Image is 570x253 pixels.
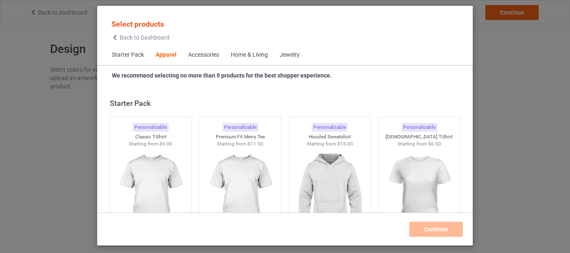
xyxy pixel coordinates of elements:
span: $15.00 [337,141,353,147]
div: Apparel [156,51,177,59]
div: Personalizable [312,123,348,132]
strong: We recommend selecting no more than 9 products for the best shopper experience. [112,72,332,79]
div: Personalizable [133,123,169,132]
img: regular.jpg [293,147,367,240]
span: Select products [111,20,164,28]
div: Premium Fit Mens Tee [199,133,281,140]
div: Personalizable [222,123,258,132]
img: regular.jpg [113,147,188,240]
div: Starter Pack [110,98,464,108]
span: $6.50 [428,141,441,147]
img: regular.jpg [203,147,277,240]
span: $6.00 [159,141,172,147]
div: Jewelry [280,51,300,59]
div: Personalizable [401,123,437,132]
div: Hooded Sweatshirt [289,133,371,140]
div: Starting from [378,140,460,148]
div: Classic T-Shirt [110,133,192,140]
span: Starter Pack [106,45,150,65]
div: Starting from [110,140,192,148]
div: Starting from [199,140,281,148]
img: regular.jpg [382,147,457,240]
div: Starting from [289,140,371,148]
div: Accessories [188,51,219,59]
div: Home & Living [231,51,268,59]
div: [DEMOGRAPHIC_DATA] T-Shirt [378,133,460,140]
span: $11.50 [247,141,263,147]
span: Back to Dashboard [120,34,169,41]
